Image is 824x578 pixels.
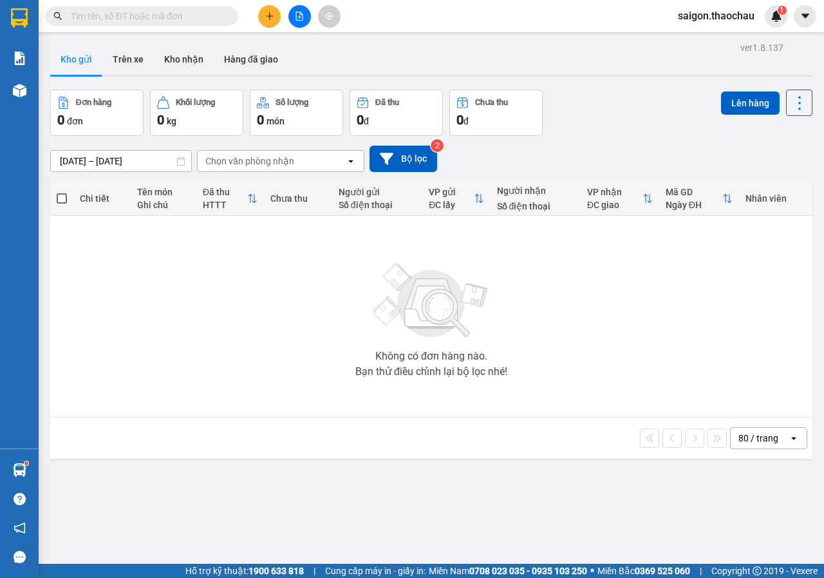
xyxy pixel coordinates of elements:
[13,52,26,65] img: solution-icon
[721,92,780,115] button: Lên hàng
[257,112,264,128] span: 0
[800,10,811,22] span: caret-down
[57,112,64,128] span: 0
[203,187,248,197] div: Đã thu
[157,112,164,128] span: 0
[295,12,304,21] span: file-add
[13,463,26,477] img: warehouse-icon
[167,116,176,126] span: kg
[50,44,102,75] button: Kho gửi
[771,10,782,22] img: icon-new-feature
[590,568,594,573] span: ⚪️
[176,98,215,107] div: Khối lượng
[355,367,507,377] div: Bạn thử điều chỉnh lại bộ lọc nhé!
[137,187,189,197] div: Tên món
[794,5,816,28] button: caret-down
[318,5,341,28] button: aim
[738,432,778,445] div: 80 / trang
[789,433,799,443] svg: open
[267,116,285,126] span: món
[469,566,587,576] strong: 0708 023 035 - 0935 103 250
[740,41,783,55] div: ver 1.8.137
[429,564,587,578] span: Miền Nam
[53,12,62,21] span: search
[581,182,659,216] th: Toggle SortBy
[497,186,574,196] div: Người nhận
[51,151,191,171] input: Select a date range.
[14,522,26,534] span: notification
[248,566,304,576] strong: 1900 633 818
[464,116,469,126] span: đ
[14,551,26,563] span: message
[67,116,83,126] span: đơn
[350,90,443,136] button: Đã thu0đ
[265,12,274,21] span: plus
[431,139,444,152] sup: 2
[375,351,487,361] div: Không có đơn hàng nào.
[11,8,28,28] img: logo-vxr
[150,90,243,136] button: Khối lượng0kg
[214,44,288,75] button: Hàng đã giao
[339,200,416,210] div: Số điện thoại
[258,5,281,28] button: plus
[659,182,740,216] th: Toggle SortBy
[203,200,248,210] div: HTTT
[270,193,325,204] div: Chưa thu
[71,9,223,23] input: Tìm tên, số ĐT hoặc mã đơn
[635,566,690,576] strong: 0369 525 060
[753,566,762,575] span: copyright
[456,112,464,128] span: 0
[597,564,690,578] span: Miền Bắc
[50,90,144,136] button: Đơn hàng0đơn
[666,200,723,210] div: Ngày ĐH
[778,6,787,15] sup: 1
[76,98,111,107] div: Đơn hàng
[587,200,642,210] div: ĐC giao
[14,493,26,505] span: question-circle
[367,256,496,346] img: svg+xml;base64,PHN2ZyBjbGFzcz0ibGlzdC1wbHVnX19zdmciIHhtbG5zPSJodHRwOi8vd3d3LnczLm9yZy8yMDAwL3N2Zy...
[668,8,765,24] span: saigon.thaochau
[700,564,702,578] span: |
[13,84,26,97] img: warehouse-icon
[357,112,364,128] span: 0
[102,44,154,75] button: Trên xe
[429,200,473,210] div: ĐC lấy
[339,187,416,197] div: Người gửi
[325,564,426,578] span: Cung cấp máy in - giấy in:
[370,146,437,172] button: Bộ lọc
[587,187,642,197] div: VP nhận
[364,116,369,126] span: đ
[375,98,399,107] div: Đã thu
[250,90,343,136] button: Số lượng0món
[324,12,333,21] span: aim
[475,98,508,107] div: Chưa thu
[346,156,356,166] svg: open
[666,187,723,197] div: Mã GD
[137,200,189,210] div: Ghi chú
[449,90,543,136] button: Chưa thu0đ
[288,5,311,28] button: file-add
[745,193,806,204] div: Nhân viên
[185,564,304,578] span: Hỗ trợ kỹ thuật:
[154,44,214,75] button: Kho nhận
[80,193,124,204] div: Chi tiết
[276,98,308,107] div: Số lượng
[24,461,28,465] sup: 1
[780,6,784,15] span: 1
[314,564,315,578] span: |
[429,187,473,197] div: VP gửi
[422,182,490,216] th: Toggle SortBy
[196,182,265,216] th: Toggle SortBy
[205,155,294,168] div: Chọn văn phòng nhận
[497,201,574,211] div: Số điện thoại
